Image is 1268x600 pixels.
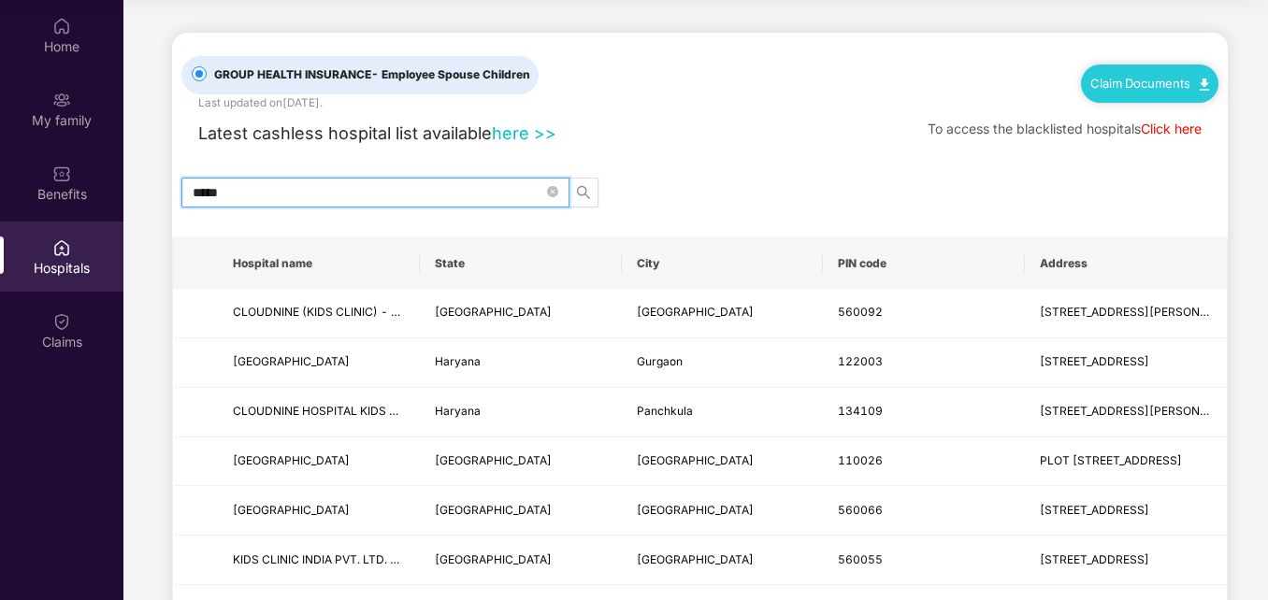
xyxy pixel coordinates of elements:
span: [GEOGRAPHIC_DATA] [637,453,754,467]
span: [GEOGRAPHIC_DATA] [435,503,552,517]
span: 134109 [838,404,883,418]
span: [GEOGRAPHIC_DATA] [637,503,754,517]
span: CLOUDNINE HOSPITAL KIDS CLINIC INDIA PVT LTD [233,404,509,418]
td: Karnataka [420,289,622,338]
span: Gurgaon [637,354,683,368]
td: CLOUDNINE HOSPITAL KIDS CLINIC INDIA PVT LTD [218,388,420,437]
span: [GEOGRAPHIC_DATA] [233,354,350,368]
span: [STREET_ADDRESS] [1040,354,1149,368]
td: Haryana [420,338,622,388]
span: Haryana [435,404,481,418]
span: close-circle [547,186,558,197]
td: 2nd Floor Plot No 11 Survey No 88, Nagarjuna Sai Signet, Krishnarajapura [1025,486,1227,536]
span: [GEOGRAPHIC_DATA] [637,552,754,566]
span: To access the blacklisted hospitals [928,121,1141,136]
td: CLOUDNINE HOSPITAL [218,338,420,388]
span: [STREET_ADDRESS] [1040,503,1149,517]
th: Address [1025,238,1227,289]
span: Panchkula [637,404,693,418]
img: svg+xml;base64,PHN2ZyBpZD0iQmVuZWZpdHMiIHhtbG5zPSJodHRwOi8vd3d3LnczLm9yZy8yMDAwL3N2ZyIgd2lkdGg9Ij... [52,164,71,183]
span: [GEOGRAPHIC_DATA] [435,305,552,319]
td: Karnataka [420,536,622,585]
td: Bangalore [622,486,824,536]
span: [STREET_ADDRESS][PERSON_NAME] [1040,404,1242,418]
span: search [569,185,598,200]
img: svg+xml;base64,PHN2ZyB4bWxucz0iaHR0cDovL3d3dy53My5vcmcvMjAwMC9zdmciIHdpZHRoPSIxMC40IiBoZWlnaHQ9Ij... [1200,79,1209,91]
span: [GEOGRAPHIC_DATA] [435,552,552,566]
a: Click here [1141,121,1202,136]
span: [GEOGRAPHIC_DATA] [233,453,350,467]
td: Karnataka [420,486,622,536]
img: svg+xml;base64,PHN2ZyBpZD0iSG9tZSIgeG1sbnM9Imh0dHA6Ly93d3cudzMub3JnLzIwMDAvc3ZnIiB3aWR0aD0iMjAiIG... [52,17,71,36]
span: [STREET_ADDRESS][PERSON_NAME] [1040,305,1242,319]
a: Claim Documents [1090,76,1209,91]
span: [STREET_ADDRESS] [1040,552,1149,566]
td: No. 47, 11th Main, 17th Cross [1025,536,1227,585]
td: CLOUDNINE HOSPITAL [218,486,420,536]
button: search [569,178,598,207]
td: Phase 1, Mansa Devi Complex, Swastik Vihar Sector 5 [1025,388,1227,437]
td: KIDS CLINIC INDIA PVT. LTD. - CLOUDNINE [218,536,420,585]
img: svg+xml;base64,PHN2ZyBpZD0iSG9zcGl0YWxzIiB4bWxucz0iaHR0cDovL3d3dy53My5vcmcvMjAwMC9zdmciIHdpZHRoPS... [52,238,71,257]
span: Hospital name [233,256,405,271]
span: 560066 [838,503,883,517]
td: Delhi [420,437,622,487]
span: - Employee Spouse Children [371,67,530,81]
td: Plot No: 251, 252, GOLF COURSE ROAD, SECTOR 55 [1025,338,1227,388]
td: Panchkula [622,388,824,437]
div: Last updated on [DATE] . [198,94,323,111]
span: Haryana [435,354,481,368]
span: GROUP HEALTH INSURANCE [207,66,538,84]
td: Khata no 2667/1/2501/1 Sahakarnagar Ward, 07 Kodigehalli Main Rd [1025,289,1227,338]
span: 560092 [838,305,883,319]
td: Gurgaon [622,338,824,388]
a: here >> [492,123,556,143]
span: [GEOGRAPHIC_DATA] [637,305,754,319]
td: Bangalore [622,289,824,338]
th: PIN code [823,238,1025,289]
span: [GEOGRAPHIC_DATA] [435,453,552,467]
td: CLOUDNINE HOSPITAL [218,437,420,487]
td: PLOT NO 1 NORTH WEST, AVENUE CLUD ROAD [1025,437,1227,487]
th: Hospital name [218,238,420,289]
span: close-circle [547,183,558,201]
span: 110026 [838,453,883,467]
span: Address [1040,256,1212,271]
img: svg+xml;base64,PHN2ZyBpZD0iQ2xhaW0iIHhtbG5zPSJodHRwOi8vd3d3LnczLm9yZy8yMDAwL3N2ZyIgd2lkdGg9IjIwIi... [52,312,71,331]
td: New Delhi [622,437,824,487]
th: City [622,238,824,289]
td: Haryana [420,388,622,437]
span: 122003 [838,354,883,368]
td: CLOUDNINE (KIDS CLINIC) - SAHAKARANAGAR [218,289,420,338]
span: CLOUDNINE (KIDS CLINIC) - SAHAKARANAGAR [233,305,491,319]
span: [GEOGRAPHIC_DATA] [233,503,350,517]
span: 560055 [838,552,883,566]
span: KIDS CLINIC INDIA PVT. LTD. - CLOUDNINE [233,552,467,566]
th: State [420,238,622,289]
span: PLOT [STREET_ADDRESS] [1040,453,1182,467]
td: Bangalore [622,536,824,585]
img: svg+xml;base64,PHN2ZyB3aWR0aD0iMjAiIGhlaWdodD0iMjAiIHZpZXdCb3g9IjAgMCAyMCAyMCIgZmlsbD0ibm9uZSIgeG... [52,91,71,109]
span: Latest cashless hospital list available [198,123,492,143]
